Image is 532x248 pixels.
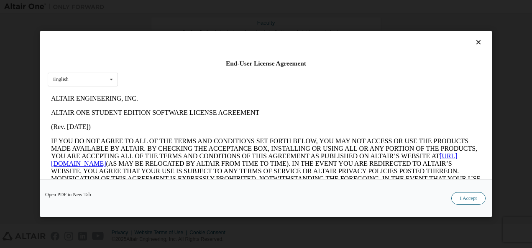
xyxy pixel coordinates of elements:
[3,46,433,106] p: IF YOU DO NOT AGREE TO ALL OF THE TERMS AND CONDITIONS SET FORTH BELOW, YOU MAY NOT ACCESS OR USE...
[3,61,410,76] a: [URL][DOMAIN_NAME]
[3,3,433,11] p: ALTAIR ENGINEERING, INC.
[45,192,91,197] a: Open PDF in New Tab
[3,18,433,25] p: ALTAIR ONE STUDENT EDITION SOFTWARE LICENSE AGREEMENT
[451,192,486,205] button: I Accept
[3,32,433,39] p: (Rev. [DATE])
[48,59,484,68] div: End-User License Agreement
[53,77,69,82] div: English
